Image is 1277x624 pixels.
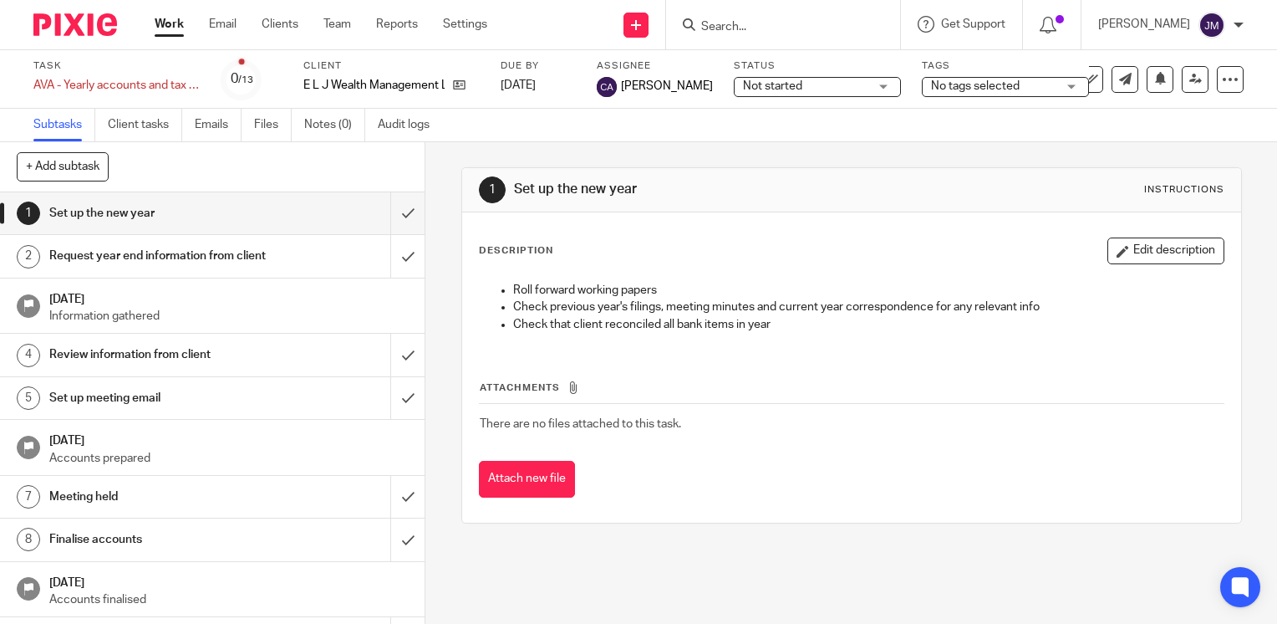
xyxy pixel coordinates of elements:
h1: [DATE] [49,428,409,449]
p: Information gathered [49,308,409,325]
p: Roll forward working papers [513,282,1224,299]
span: There are no files attached to this task. [480,418,681,430]
p: E L J Wealth Management Ltd [303,77,445,94]
div: 5 [17,386,40,410]
a: Client tasks [108,109,182,141]
a: Team [323,16,351,33]
span: Get Support [941,18,1005,30]
div: AVA - Yearly accounts and tax return [33,77,201,94]
p: Check that client reconciled all bank items in year [513,316,1224,333]
a: Subtasks [33,109,95,141]
h1: Meeting held [49,484,266,509]
img: svg%3E [597,77,617,97]
div: 0 [231,69,253,89]
a: Notes (0) [304,109,365,141]
div: 1 [17,202,40,225]
button: Attach new file [479,461,575,499]
h1: [DATE] [49,570,409,591]
p: [PERSON_NAME] [1098,16,1190,33]
a: Emails [195,109,242,141]
p: Accounts prepared [49,450,409,467]
h1: Set up the new year [514,181,887,198]
span: Not started [743,80,802,92]
a: Reports [376,16,418,33]
a: Email [209,16,237,33]
h1: Set up the new year [49,201,266,226]
div: 1 [479,176,506,203]
div: 2 [17,245,40,269]
label: Status [734,59,901,73]
label: Assignee [597,59,713,73]
a: Clients [262,16,298,33]
input: Search [700,20,850,35]
img: svg%3E [1198,12,1225,38]
button: Edit description [1107,238,1224,264]
span: No tags selected [931,80,1020,92]
button: + Add subtask [17,152,109,181]
p: Accounts finalised [49,591,409,608]
p: Description [479,244,553,258]
div: 4 [17,344,40,367]
label: Due by [501,59,576,73]
span: [PERSON_NAME] [621,78,713,95]
h1: Review information from client [49,342,266,367]
label: Tags [922,59,1089,73]
span: [DATE] [501,79,536,91]
div: 8 [17,528,40,551]
h1: Set up meeting email [49,386,266,411]
a: Audit logs [378,109,442,141]
label: Client [303,59,480,73]
a: Files [254,109,292,141]
h1: [DATE] [49,287,409,308]
div: 7 [17,485,40,509]
label: Task [33,59,201,73]
a: Work [155,16,184,33]
img: Pixie [33,13,117,36]
div: Instructions [1144,183,1224,197]
h1: Request year end information from client [49,243,266,269]
h1: Finalise accounts [49,527,266,552]
span: Attachments [480,383,560,392]
a: Settings [443,16,487,33]
p: Check previous year's filings, meeting minutes and current year correspondence for any relevant info [513,299,1224,315]
small: /13 [238,75,253,84]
